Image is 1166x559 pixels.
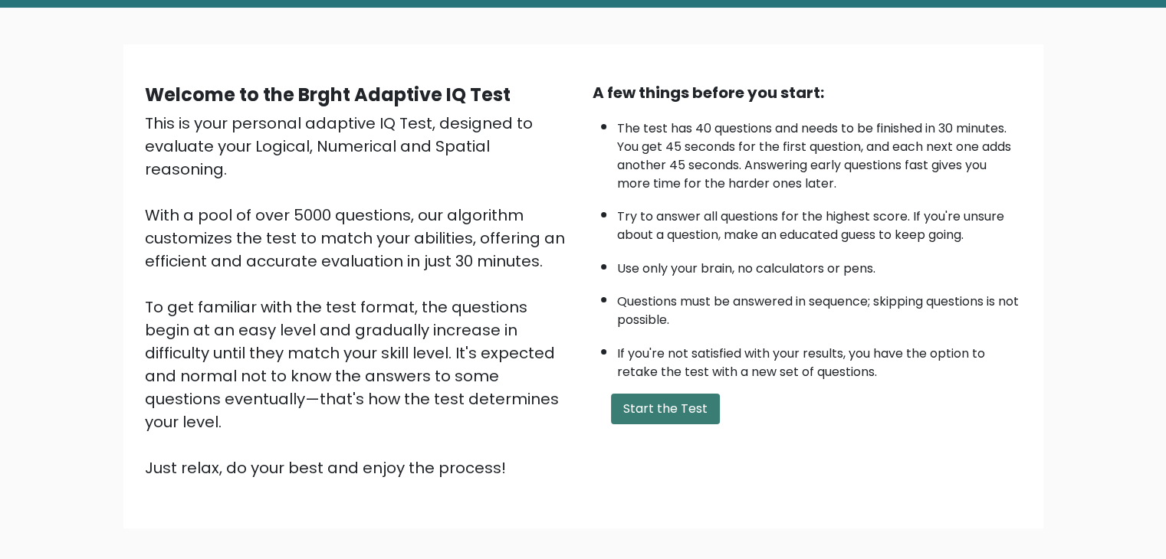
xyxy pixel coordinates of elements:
[145,112,574,479] div: This is your personal adaptive IQ Test, designed to evaluate your Logical, Numerical and Spatial ...
[617,337,1022,381] li: If you're not satisfied with your results, you have the option to retake the test with a new set ...
[617,112,1022,193] li: The test has 40 questions and needs to be finished in 30 minutes. You get 45 seconds for the firs...
[617,200,1022,244] li: Try to answer all questions for the highest score. If you're unsure about a question, make an edu...
[617,285,1022,329] li: Questions must be answered in sequence; skipping questions is not possible.
[617,252,1022,278] li: Use only your brain, no calculators or pens.
[593,81,1022,104] div: A few things before you start:
[611,394,720,424] button: Start the Test
[145,82,511,107] b: Welcome to the Brght Adaptive IQ Test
